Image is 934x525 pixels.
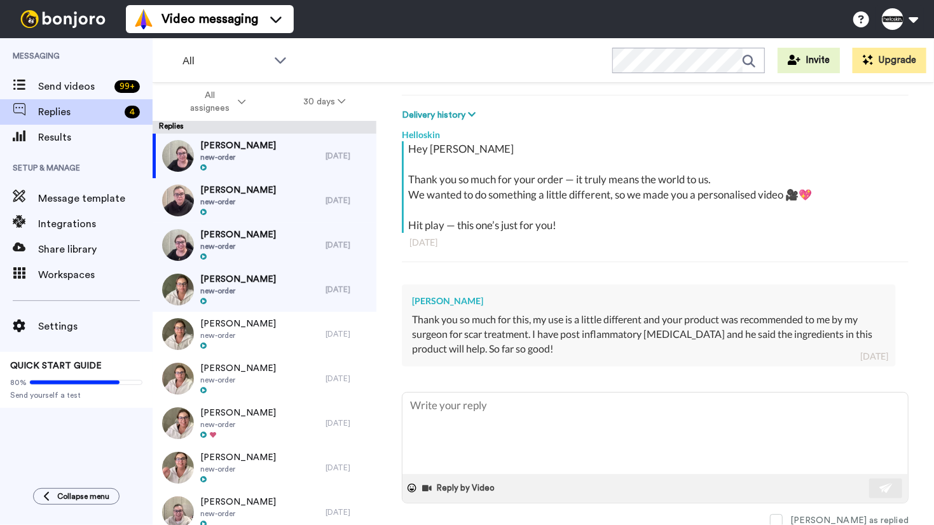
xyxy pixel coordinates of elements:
[153,267,376,312] a: [PERSON_NAME]new-order[DATE]
[162,229,194,261] img: 7e3e3a7f-01f7-47c6-b451-bbe07944da4c-thumb.jpg
[326,418,370,428] div: [DATE]
[162,274,194,305] img: 590dde36-05a0-476d-9259-ea5ed3bfd7b0-thumb.jpg
[326,195,370,206] div: [DATE]
[200,286,276,296] span: new-order
[200,464,276,474] span: new-order
[153,356,376,401] a: [PERSON_NAME]new-order[DATE]
[326,151,370,161] div: [DATE]
[200,375,276,385] span: new-order
[38,191,153,206] span: Message template
[38,242,153,257] span: Share library
[155,84,275,120] button: All assignees
[200,152,276,162] span: new-order
[38,130,153,145] span: Results
[200,362,276,375] span: [PERSON_NAME]
[184,89,235,115] span: All assignees
[57,491,109,501] span: Collapse menu
[200,228,276,241] span: [PERSON_NAME]
[38,79,109,94] span: Send videos
[162,318,194,350] img: fed9a851-14ed-4aa5-b09c-84df7d700c52-thumb.jpg
[402,108,479,122] button: Delivery history
[161,10,258,28] span: Video messaging
[33,488,120,505] button: Collapse menu
[326,284,370,295] div: [DATE]
[200,241,276,251] span: new-order
[162,140,194,172] img: 6a0f387b-68e2-47fe-9fd9-511987145ca7-thumb.jpg
[200,419,276,430] span: new-order
[15,10,111,28] img: bj-logo-header-white.svg
[10,377,27,388] span: 80%
[153,312,376,356] a: [PERSON_NAME]new-order[DATE]
[326,240,370,250] div: [DATE]
[200,273,276,286] span: [PERSON_NAME]
[153,178,376,223] a: [PERSON_NAME]new-order[DATE]
[860,350,888,363] div: [DATE]
[10,390,142,400] span: Send yourself a test
[153,445,376,490] a: [PERSON_NAME]new-order[DATE]
[422,479,499,498] button: Reply by Video
[275,90,374,113] button: 30 days
[134,9,154,29] img: vm-color.svg
[162,452,194,484] img: 5d8ab599-ff91-419e-a7ce-4a2cc71666ee-thumb.jpg
[200,496,276,508] span: [PERSON_NAME]
[125,106,140,118] div: 4
[412,295,886,307] div: [PERSON_NAME]
[38,319,153,334] span: Settings
[200,407,276,419] span: [PERSON_NAME]
[153,401,376,445] a: [PERSON_NAME]new-order[DATE]
[153,121,376,134] div: Replies
[326,329,370,339] div: [DATE]
[153,134,376,178] a: [PERSON_NAME]new-order[DATE]
[853,48,926,73] button: Upgrade
[326,374,370,384] div: [DATE]
[200,508,276,519] span: new-order
[778,48,840,73] button: Invite
[402,122,909,141] div: Helloskin
[412,312,886,356] div: Thank you so much for this, my use is a little different and your product was recommended to me b...
[200,451,276,464] span: [PERSON_NAME]
[200,318,276,330] span: [PERSON_NAME]
[200,197,276,207] span: new-order
[38,104,120,120] span: Replies
[162,363,194,395] img: b2ebda10-136d-4490-9da4-334f1915df78-thumb.jpg
[38,267,153,283] span: Workspaces
[153,223,376,267] a: [PERSON_NAME]new-order[DATE]
[326,507,370,517] div: [DATE]
[114,80,140,93] div: 99 +
[200,330,276,340] span: new-order
[879,483,893,493] img: send-white.svg
[10,361,102,370] span: QUICK START GUIDE
[409,236,901,249] div: [DATE]
[326,463,370,473] div: [DATE]
[182,53,268,69] span: All
[408,141,905,233] div: Hey [PERSON_NAME] Thank you so much for your order — it truly means the world to us. We wanted to...
[38,216,153,232] span: Integrations
[162,185,194,216] img: faaf6e3b-2243-4221-892d-e45ea47f0c4d-thumb.jpg
[200,139,276,152] span: [PERSON_NAME]
[200,184,276,197] span: [PERSON_NAME]
[162,407,194,439] img: ea1b35ab-8f29-41c9-b907-d95bc8de90e4-thumb.jpg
